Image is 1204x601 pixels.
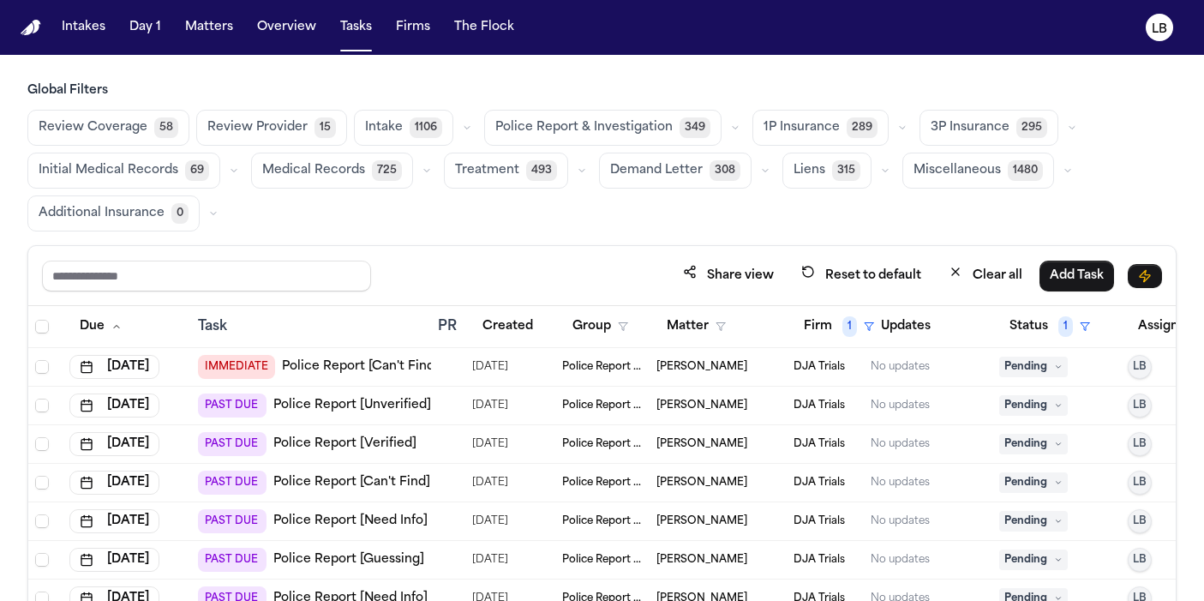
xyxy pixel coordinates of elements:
span: PAST DUE [198,432,267,456]
button: Review Provider15 [196,110,347,146]
button: 3P Insurance295 [919,110,1058,146]
span: 1 [842,316,857,337]
div: No updates [871,514,930,528]
button: LB [1128,394,1152,418]
button: 1P Insurance289 [752,110,889,146]
span: Initial Medical Records [39,162,178,179]
span: Select all [35,320,49,334]
span: Police Report & Investigation [562,360,643,374]
span: Police Report & Investigation [562,476,643,490]
button: LB [1128,471,1152,495]
span: Demand Letter [610,162,703,179]
span: PAST DUE [198,548,267,572]
button: Clear all [938,260,1033,291]
div: No updates [871,437,930,451]
button: Demand Letter308 [599,153,752,189]
span: PAST DUE [198,471,267,495]
button: Day 1 [123,12,168,43]
button: Overview [250,12,323,43]
button: Matters [178,12,240,43]
button: Share view [673,260,784,291]
a: Police Report [Can't Find] [273,474,430,491]
a: Home [21,20,41,36]
span: DJA Trials [794,437,845,451]
span: 10/9/2025, 1:23:58 PM [472,548,508,572]
span: LB [1133,437,1147,451]
span: Pending [999,472,1068,493]
span: Review Provider [207,119,308,136]
button: Updates [871,311,941,342]
span: Miscellaneous [913,162,1001,179]
button: LB [1128,509,1152,533]
span: 315 [832,160,860,181]
button: Review Coverage58 [27,110,189,146]
span: PAST DUE [198,394,267,418]
button: Due [69,311,132,342]
button: Reset to default [791,260,931,291]
div: No updates [871,553,930,567]
button: Tasks [333,12,379,43]
span: Pending [999,357,1068,377]
button: Firm1 [794,311,884,342]
span: Select row [35,360,49,374]
span: Select row [35,437,49,451]
span: LB [1133,360,1147,374]
span: 10/8/2025, 12:01:38 PM [472,509,508,533]
span: Mckennah Kaplan [656,360,747,374]
button: Created [472,311,543,342]
span: Select row [35,476,49,490]
button: Treatment493 [444,153,568,189]
button: LB [1128,432,1152,456]
span: 1P Insurance [764,119,840,136]
span: Pending [999,434,1068,454]
span: 10/2/2025, 3:43:25 PM [472,394,508,418]
span: 10/7/2025, 3:45:42 PM [472,432,508,456]
span: Police Report & Investigation [562,553,643,567]
span: Review Coverage [39,119,147,136]
span: Police Report & Investigation [562,514,643,528]
button: Firms [389,12,437,43]
span: Intake [365,119,403,136]
span: Pending [999,395,1068,416]
span: 9/1/2025, 6:57:33 PM [472,355,508,379]
button: [DATE] [69,471,159,495]
button: Matter [656,311,736,342]
button: Intakes [55,12,112,43]
span: 1480 [1008,160,1043,181]
span: Cynthia Castera [656,437,747,451]
div: No updates [871,360,930,374]
span: 1106 [410,117,442,138]
button: Immediate Task [1128,264,1162,288]
span: Liens [794,162,825,179]
a: Police Report [Verified] [273,436,416,453]
button: LB [1128,355,1152,379]
a: Police Report [Unverified] [273,397,431,414]
div: Task [198,316,424,337]
a: The Flock [447,12,521,43]
span: Riley Hannam [656,399,747,412]
span: 3P Insurance [931,119,1009,136]
span: LB [1133,514,1147,528]
span: 15 [314,117,336,138]
span: IMMEDIATE [198,355,275,379]
span: Select row [35,514,49,528]
button: LB [1128,548,1152,572]
button: Group [562,311,638,342]
button: Miscellaneous1480 [902,153,1054,189]
span: Select row [35,399,49,412]
span: LB [1133,476,1147,490]
span: Maria Ponce [656,514,747,528]
span: Treatment [455,162,519,179]
div: No updates [871,476,930,490]
span: 0 [171,203,189,224]
span: DJA Trials [794,476,845,490]
span: Police Report & Investigation [495,119,673,136]
div: PR [438,316,458,337]
span: Police Report & Investigation [562,399,643,412]
span: LB [1133,399,1147,412]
